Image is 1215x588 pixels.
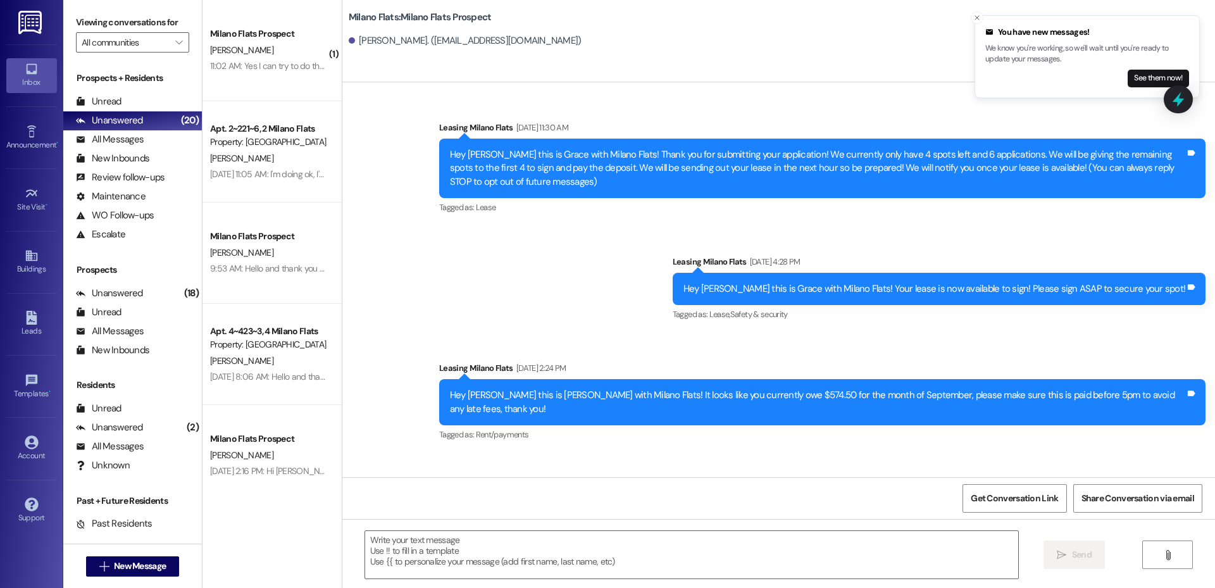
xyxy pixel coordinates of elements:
div: Milano Flats Prospect [210,432,327,446]
div: Property: [GEOGRAPHIC_DATA] Flats [210,338,327,351]
div: Hey [PERSON_NAME] this is [PERSON_NAME] with Milano Flats! It looks like you currently owe $574.5... [450,389,1185,416]
span: [PERSON_NAME] [210,247,273,258]
span: Share Conversation via email [1081,492,1194,505]
div: Unread [76,95,121,108]
div: Review follow-ups [76,171,165,184]
b: Milano Flats: Milano Flats Prospect [349,11,492,24]
a: Site Visit • [6,183,57,217]
div: Prospects + Residents [63,72,202,85]
div: [DATE] 4:28 PM [747,255,801,268]
div: Leasing Milano Flats [673,255,1206,273]
span: New Message [114,560,166,573]
div: [DATE] 2:24 PM [513,361,566,375]
div: New Inbounds [76,344,149,357]
div: Milano Flats Prospect [210,230,327,243]
div: (20) [178,111,202,130]
a: Buildings [6,245,57,279]
div: New Inbounds [76,152,149,165]
a: Inbox [6,58,57,92]
div: All Messages [76,440,144,453]
a: Leads [6,307,57,341]
div: Milano Flats Prospect [210,27,327,41]
div: Tagged as: [439,198,1206,216]
i:  [1163,550,1173,560]
span: Lease [476,202,496,213]
div: Residents [63,378,202,392]
div: Prospects [63,263,202,277]
button: Get Conversation Link [963,484,1066,513]
a: Support [6,494,57,528]
div: Unanswered [76,287,143,300]
div: [DATE] 8:06 AM: Hello and thank you for contacting Milano Flats. You have reached us after hours.... [210,371,1033,382]
span: Safety & security [730,309,788,320]
div: Unanswered [76,421,143,434]
button: New Message [86,556,180,577]
div: You have new messages! [985,26,1189,39]
div: Tagged as: [439,425,1206,444]
div: Tagged as: [673,305,1206,323]
span: Get Conversation Link [971,492,1058,505]
div: All Messages [76,133,144,146]
div: Past Residents [76,517,153,530]
i:  [99,561,109,572]
div: Unanswered [76,114,143,127]
div: Unknown [76,459,130,472]
div: Unread [76,306,121,319]
span: [PERSON_NAME] [210,355,273,366]
div: Property: [GEOGRAPHIC_DATA] Flats [210,135,327,149]
div: Leasing Milano Flats [439,121,1206,139]
span: • [46,201,47,210]
label: Viewing conversations for [76,13,189,32]
div: 11:02 AM: Yes I can try to do that!! [210,60,331,72]
div: Unread [76,402,121,415]
div: (18) [181,284,202,303]
div: Maintenance [76,190,146,203]
div: All Messages [76,325,144,338]
button: Share Conversation via email [1073,484,1202,513]
img: ResiDesk Logo [18,11,44,34]
span: Send [1072,548,1092,561]
i:  [1057,550,1066,560]
button: See them now! [1128,70,1189,87]
a: Templates • [6,370,57,404]
a: Account [6,432,57,466]
span: [PERSON_NAME] [210,153,273,164]
div: Escalate [76,228,125,241]
div: Apt. 4~423~3, 4 Milano Flats [210,325,327,338]
span: • [56,139,58,147]
div: Apt. 2~221~6, 2 Milano Flats [210,122,327,135]
div: Past + Future Residents [63,494,202,508]
button: Close toast [971,11,983,24]
div: Leasing Milano Flats [439,361,1206,379]
span: [PERSON_NAME] [210,44,273,56]
button: Send [1044,541,1105,569]
input: All communities [82,32,169,53]
div: [DATE] 11:30 AM [513,121,568,134]
p: We know you're working, so we'll wait until you're ready to update your messages. [985,43,1189,65]
div: Hey [PERSON_NAME] this is Grace with Milano Flats! Thank you for submitting your application! We ... [450,148,1185,189]
div: [DATE] 11:05 AM: I'm doing ok, I've just been having a really tough time with anxiety [210,168,506,180]
span: Rent/payments [476,429,529,440]
div: Hey [PERSON_NAME] this is Grace with Milano Flats! Your lease is now available to sign! Please si... [683,282,1185,296]
div: 9:53 AM: Hello and thank you for contacting Milano Flats. You have reached us after hours. Our te... [210,263,1006,274]
div: WO Follow-ups [76,209,154,222]
i:  [175,37,182,47]
span: • [49,387,51,396]
div: (2) [184,418,202,437]
div: [PERSON_NAME]. ([EMAIL_ADDRESS][DOMAIN_NAME]) [349,34,582,47]
span: [PERSON_NAME] [210,449,273,461]
span: Lease , [709,309,730,320]
div: [DATE] 2:16 PM: Hi [PERSON_NAME] I am actually buying either [PERSON_NAME] contract or [PERSON_NAME] [210,465,611,477]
